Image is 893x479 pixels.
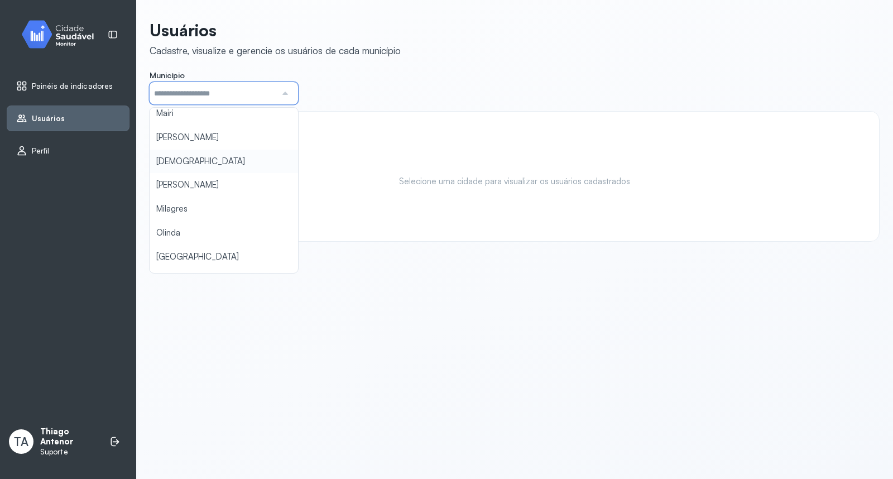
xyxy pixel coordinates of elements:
p: Usuários [150,20,401,40]
li: Mairi [150,102,298,126]
span: Painéis de indicadores [32,82,113,91]
p: Thiago Antenor [40,427,98,448]
div: Selecione uma cidade para visualizar os usuários cadastrados [161,134,868,230]
span: Município [150,70,185,80]
p: Suporte [40,447,98,457]
div: Cadastre, visualize e gerencie os usuários de cada município [150,45,401,56]
li: [PERSON_NAME] [150,126,298,150]
li: Pão de Açúcar [150,269,298,293]
li: [GEOGRAPHIC_DATA] [150,245,298,269]
a: Perfil [16,145,120,156]
li: [DEMOGRAPHIC_DATA] [150,150,298,174]
span: Usuários [32,114,65,123]
a: Usuários [16,113,120,124]
span: Perfil [32,146,50,156]
a: Painéis de indicadores [16,80,120,92]
span: TA [14,434,28,449]
li: [PERSON_NAME] [150,173,298,197]
li: Milagres [150,197,298,221]
img: monitor.svg [12,18,112,51]
li: Olinda [150,221,298,245]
